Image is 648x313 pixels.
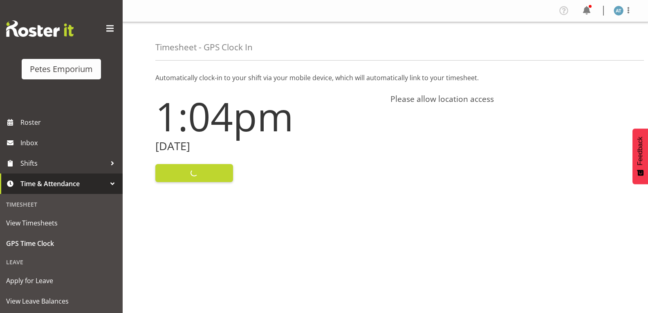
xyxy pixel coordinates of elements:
div: Leave [2,254,121,270]
a: View Leave Balances [2,291,121,311]
a: GPS Time Clock [2,233,121,254]
span: View Timesheets [6,217,117,229]
a: View Timesheets [2,213,121,233]
span: View Leave Balances [6,295,117,307]
span: GPS Time Clock [6,237,117,250]
h1: 1:04pm [155,94,381,138]
p: Automatically clock-in to your shift via your mobile device, which will automatically link to you... [155,73,615,83]
h4: Please allow location access [390,94,616,104]
h4: Timesheet - GPS Clock In [155,43,253,52]
img: Rosterit website logo [6,20,74,37]
span: Shifts [20,157,106,169]
h2: [DATE] [155,140,381,153]
span: Inbox [20,137,119,149]
span: Roster [20,116,119,128]
div: Timesheet [2,196,121,213]
img: alex-micheal-taniwha5364.jpg [614,6,623,16]
span: Time & Attendance [20,178,106,190]
a: Apply for Leave [2,270,121,291]
button: Feedback - Show survey [632,128,648,184]
div: Petes Emporium [30,63,93,75]
span: Apply for Leave [6,275,117,287]
span: Feedback [637,137,644,165]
